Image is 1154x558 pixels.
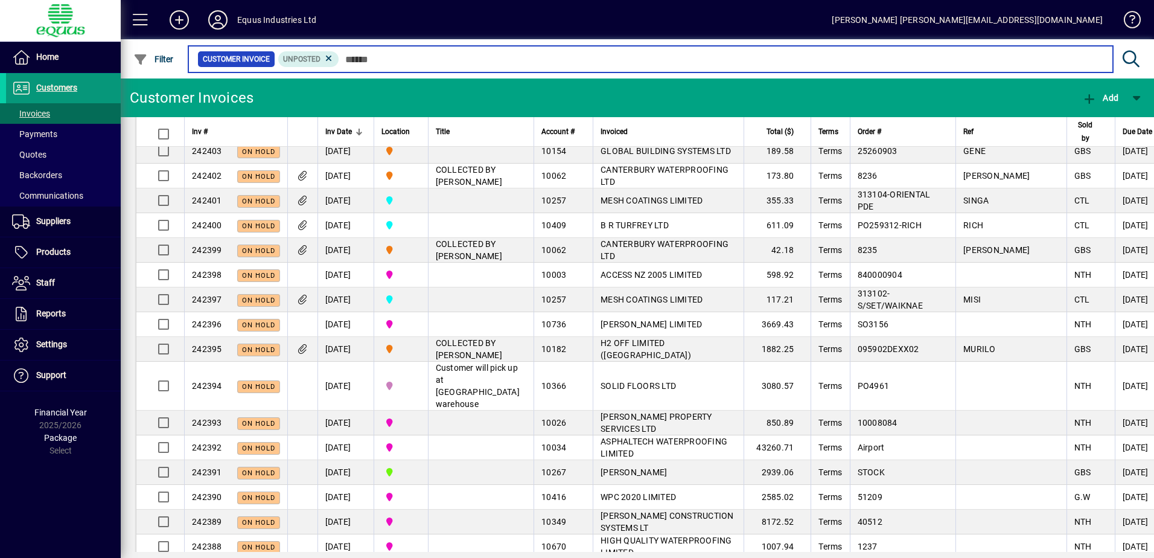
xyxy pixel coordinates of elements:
span: GBS [1074,171,1091,181]
span: STOCK [858,467,885,477]
span: On hold [242,148,275,156]
span: Customer will pick up at [GEOGRAPHIC_DATA] warehouse [436,363,520,409]
span: 242392 [192,443,222,452]
a: Reports [6,299,121,329]
span: [PERSON_NAME] PROPERTY SERVICES LTD [601,412,712,434]
span: CTL [1074,220,1090,230]
span: 1237 [858,542,878,551]
a: Backorders [6,165,121,185]
span: 4S SOUTHERN [381,169,421,182]
span: SOLID FLOORS LTD [601,381,676,391]
span: NTH [1074,542,1092,551]
span: 25260903 [858,146,897,156]
span: On hold [242,494,275,502]
span: WPC 2020 LIMITED [601,492,676,502]
div: Total ($) [751,125,805,138]
span: RICH [963,220,983,230]
span: GBS [1074,146,1091,156]
span: Terms [818,381,842,391]
span: ACCESS NZ 2005 LIMITED [601,270,703,280]
span: 8235 [858,245,878,255]
span: Payments [12,129,57,139]
span: 10736 [541,319,566,329]
span: GENE [963,146,986,156]
span: Airport [858,443,885,452]
span: Ref [963,125,974,138]
a: Support [6,361,121,391]
span: 10267 [541,467,566,477]
span: Terms [818,146,842,156]
span: Terms [818,418,842,428]
td: [DATE] [317,238,374,263]
div: [PERSON_NAME] [PERSON_NAME][EMAIL_ADDRESS][DOMAIN_NAME] [832,10,1103,30]
span: Invoices [12,109,50,118]
span: CTL [1074,196,1090,205]
span: On hold [242,420,275,428]
span: 242393 [192,418,222,428]
span: 10257 [541,196,566,205]
span: 2M MAINFREIGHT/OWENS AUCKLAND [381,379,421,393]
div: Order # [858,125,949,138]
span: Terms [818,492,842,502]
td: 189.58 [744,139,811,164]
td: [DATE] [317,435,374,460]
td: 1882.25 [744,337,811,362]
span: 242388 [192,542,222,551]
span: 242401 [192,196,222,205]
span: 10154 [541,146,566,156]
span: NTH [1074,270,1092,280]
span: [PERSON_NAME] [601,467,667,477]
span: G.W [1074,492,1091,502]
span: CANTERBURY WATERPROOFING LTD [601,165,728,187]
div: Title [436,125,527,138]
span: 242395 [192,344,222,354]
td: [DATE] [317,188,374,213]
span: 10416 [541,492,566,502]
td: [DATE] [317,411,374,435]
span: 242389 [192,517,222,527]
div: Inv # [192,125,280,138]
span: 10182 [541,344,566,354]
span: COLLECTED BY [PERSON_NAME] [436,165,502,187]
span: SINGA [963,196,989,205]
button: Add [1079,87,1121,109]
span: On hold [242,272,275,280]
td: [DATE] [317,164,374,188]
td: 850.89 [744,411,811,435]
span: PO4961 [858,381,890,391]
td: [DATE] [317,287,374,312]
div: Location [381,125,421,138]
td: 3669.43 [744,312,811,337]
td: 43260.71 [744,435,811,460]
a: Communications [6,185,121,206]
div: Sold by [1074,118,1108,145]
span: 2N NORTHERN [381,416,421,429]
span: 10008084 [858,418,897,428]
td: 2939.06 [744,460,811,485]
span: CANTERBURY WATERPROOFING LTD [601,239,728,261]
span: Invoiced [601,125,628,138]
span: MURILO [963,344,996,354]
span: 3C CENTRAL [381,219,421,232]
span: 313102-S/SET/WAIKNAE [858,289,923,310]
span: 3C CENTRAL [381,194,421,207]
mat-chip: Customer Invoice Status: Unposted [278,51,339,67]
span: 10670 [541,542,566,551]
span: COLLECTED BY [PERSON_NAME] [436,239,502,261]
div: Invoiced [601,125,736,138]
a: Quotes [6,144,121,165]
span: Terms [818,196,842,205]
span: [PERSON_NAME] CONSTRUCTION SYSTEMS LT [601,511,734,533]
span: Customer Invoice [203,53,270,65]
span: MISI [963,295,981,304]
span: Add [1082,93,1118,103]
span: On hold [242,321,275,329]
td: [DATE] [317,337,374,362]
span: 242390 [192,492,222,502]
span: 242399 [192,245,222,255]
a: Products [6,237,121,268]
span: 10062 [541,171,566,181]
span: 8236 [858,171,878,181]
span: On hold [242,173,275,181]
a: Knowledge Base [1115,2,1139,42]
